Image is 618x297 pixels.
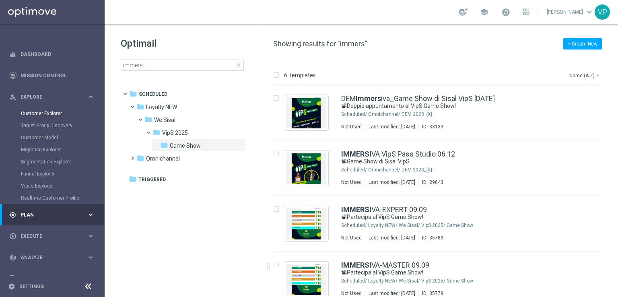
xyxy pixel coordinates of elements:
[21,110,84,117] a: Customer Explorer
[21,195,84,201] a: Realtime Customer Profile
[21,95,87,99] span: Explore
[286,208,326,239] img: 35789.jpeg
[368,222,567,229] div: Scheduled/Loyalty NEW/We Sisal/VipS 2025/Game Show
[21,144,104,156] div: Migration Explorer
[136,154,144,162] i: folder
[429,124,443,130] div: 33133
[265,140,616,196] div: Press SPACE to select this row.
[429,235,443,241] div: 35789
[341,150,369,158] b: IMMERS
[365,235,418,241] div: Last modified: [DATE]
[341,213,549,221] a: 📽Partecipa al VipS Game Show!
[9,254,95,261] div: track_changes Analyze keyboard_arrow_right
[341,269,549,276] a: 📽Partecipa al VipS Game Show!
[9,211,87,219] div: Plan
[341,262,429,269] a: IMMERSIVA-MASTER 09.09
[546,6,595,18] a: [PERSON_NAME]keyboard_arrow_down
[9,51,16,58] i: equalizer
[138,176,166,183] span: Triggered
[341,124,362,130] div: Not Used
[368,278,567,284] div: Scheduled/Loyalty NEW/We Sisal/VipS 2025/Game Show
[365,290,418,297] div: Last modified: [DATE]
[21,43,95,65] a: Dashboard
[136,103,144,111] i: folder
[146,155,180,162] span: Omnichannel
[87,211,95,219] i: keyboard_arrow_right
[286,153,326,184] img: 29643.jpeg
[595,72,601,78] i: arrow_drop_down
[9,254,16,261] i: track_changes
[21,255,87,260] span: Analyze
[129,175,137,183] i: folder
[341,206,427,213] a: IMMERSIVA-EXPERT 09.09
[368,167,567,173] div: Scheduled/Omnichannel/DEM 2023_{X}
[585,8,594,16] span: keyboard_arrow_down
[341,290,362,297] div: Not Used
[9,94,95,100] button: person_search Explore keyboard_arrow_right
[19,284,44,289] a: Settings
[341,111,367,118] div: Scheduled/
[21,192,104,204] div: Realtime Customer Profile
[341,213,567,221] div: 📽Partecipa al VipS Game Show!
[429,179,443,186] div: 29643
[9,233,95,239] button: play_circle_outline Execute keyboard_arrow_right
[286,264,326,295] img: 35779.jpeg
[21,159,84,165] a: Segmentation Explorer
[21,234,87,239] span: Execute
[286,97,326,128] img: 33133.jpeg
[356,94,381,103] b: Immers
[265,85,616,140] div: Press SPACE to select this row.
[341,269,567,276] div: 📽Partecipa al VipS Game Show!
[341,102,567,110] div: 📽Doppio appuntamento al VipS Game Show!
[21,132,104,144] div: Customer Model
[341,205,369,214] b: IMMERS
[21,212,87,217] span: Plan
[154,116,175,124] span: We Sisal
[265,196,616,252] div: Press SPACE to select this row.
[341,278,367,284] div: Scheduled/
[21,107,104,120] div: Customer Explorer
[563,38,602,49] button: + Create New
[235,62,242,68] span: close
[365,179,418,186] div: Last modified: [DATE]
[21,122,84,129] a: Target Group Discovery
[9,93,16,101] i: person_search
[480,8,488,16] span: school
[9,72,95,79] button: Mission Control
[9,233,87,240] div: Execute
[160,141,168,149] i: folder
[284,72,316,79] p: 6 Templates
[87,275,95,283] i: keyboard_arrow_right
[418,235,443,241] div: ID:
[146,103,177,111] span: Loyalty NEW
[9,254,87,261] div: Analyze
[9,275,87,283] div: Data Studio
[21,171,84,177] a: Funnel Explorer
[9,51,95,58] div: equalizer Dashboard
[21,134,84,141] a: Customer Model
[87,254,95,261] i: keyboard_arrow_right
[9,233,16,240] i: play_circle_outline
[341,102,549,110] a: 📽Doppio appuntamento al VipS Game Show!
[429,290,443,297] div: 35779
[21,156,104,168] div: Segmentation Explorer
[341,158,549,165] a: 📽Game Show di Sisal VipS
[8,283,15,290] i: settings
[162,129,188,136] span: VipS 2025
[368,111,567,118] div: Scheduled/Omnichannel/DEM 2023_{X}
[365,124,418,130] div: Last modified: [DATE]
[21,183,84,189] a: Visits Explorer
[129,90,137,98] i: folder
[87,93,95,101] i: keyboard_arrow_right
[121,37,244,50] h1: Optimail
[9,211,16,219] i: gps_fixed
[9,212,95,218] button: gps_fixed Plan keyboard_arrow_right
[418,290,443,297] div: ID:
[341,261,369,269] b: IMMERS
[87,232,95,240] i: keyboard_arrow_right
[418,179,443,186] div: ID:
[121,60,244,71] input: Search Template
